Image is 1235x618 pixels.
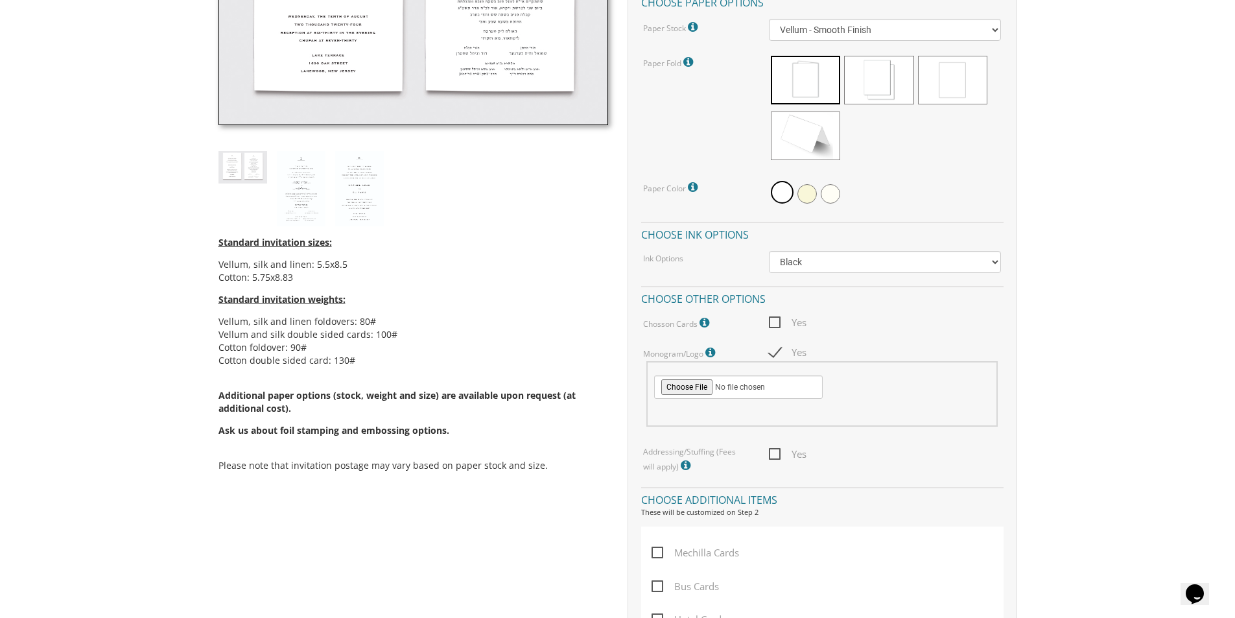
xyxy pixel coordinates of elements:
[1181,566,1222,605] iframe: chat widget
[641,487,1004,510] h4: Choose additional items
[769,315,806,331] span: Yes
[643,253,683,264] label: Ink Options
[218,226,608,485] div: Please note that invitation postage may vary based on paper stock and size.
[277,151,325,226] img: style6_heb.jpg
[652,578,719,595] span: Bus Cards
[218,151,267,183] img: style6_thumb.jpg
[652,545,739,561] span: Mechilla Cards
[641,507,1004,517] div: These will be customized on Step 2
[218,293,346,305] span: Standard invitation weights:
[643,54,696,71] label: Paper Fold
[218,328,608,341] li: Vellum and silk double sided cards: 100#
[335,151,384,226] img: style6_eng.jpg
[769,344,806,361] span: Yes
[643,315,712,331] label: Chosson Cards
[218,271,608,284] li: Cotton: 5.75x8.83
[641,222,1004,244] h4: Choose ink options
[643,446,749,474] label: Addressing/Stuffing (Fees will apply)
[218,258,608,271] li: Vellum, silk and linen: 5.5x8.5
[218,341,608,354] li: Cotton foldover: 90#
[218,236,332,248] span: Standard invitation sizes:
[769,446,806,462] span: Yes
[643,179,701,196] label: Paper Color
[641,286,1004,309] h4: Choose other options
[218,389,608,437] span: Additional paper options (stock, weight and size) are available upon request (at additional cost).
[218,315,608,328] li: Vellum, silk and linen foldovers: 80#
[218,424,449,436] span: Ask us about foil stamping and embossing options.
[643,344,718,361] label: Monogram/Logo
[643,19,701,36] label: Paper Stock
[218,354,608,367] li: Cotton double sided card: 130#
